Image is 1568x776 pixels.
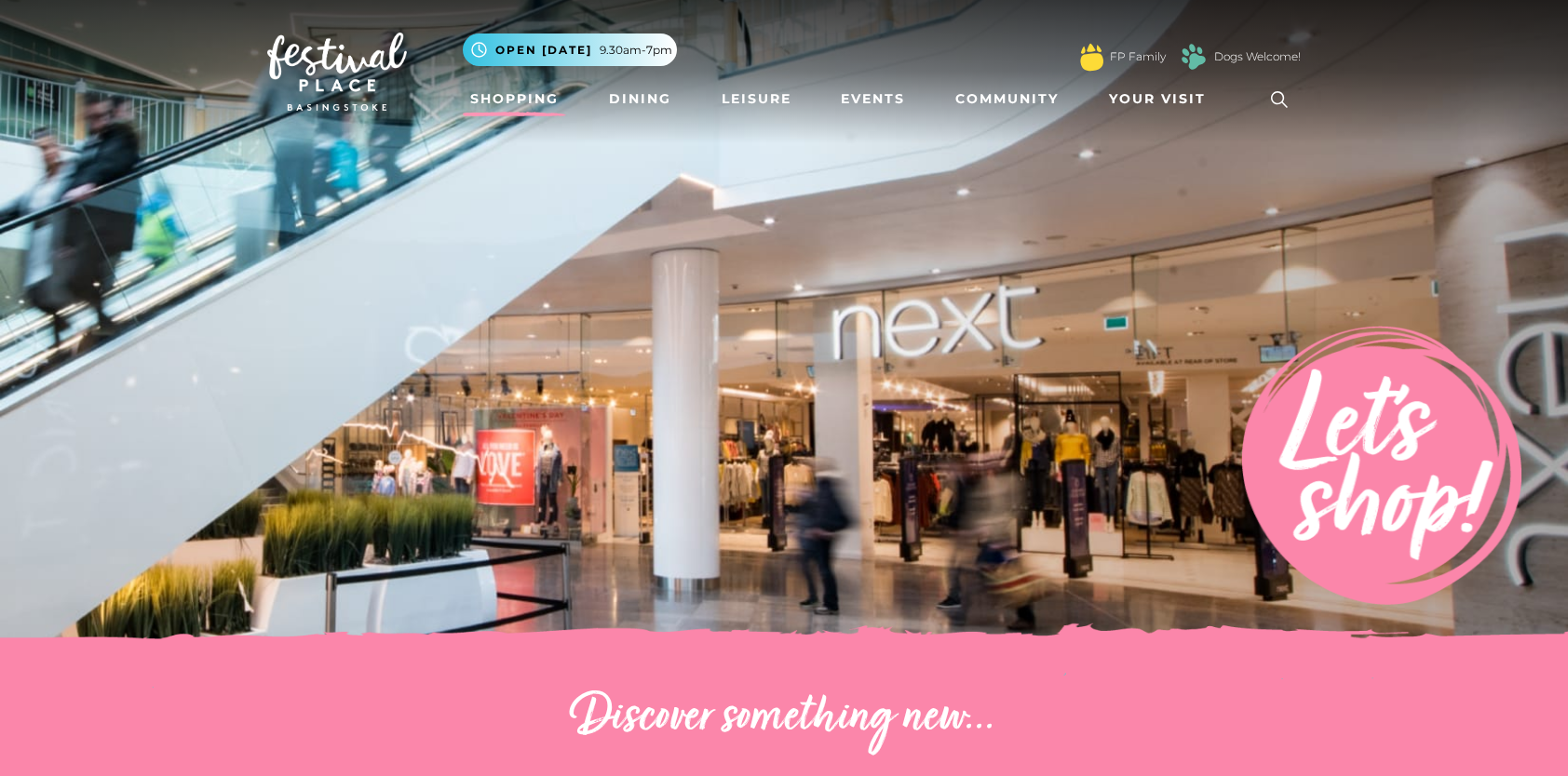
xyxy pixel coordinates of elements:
img: Festival Place Logo [267,33,407,111]
a: Events [833,82,912,116]
span: Your Visit [1109,89,1206,109]
span: 9.30am-7pm [600,42,672,59]
a: Leisure [714,82,799,116]
a: Your Visit [1102,82,1223,116]
h2: Discover something new... [267,689,1301,748]
a: FP Family [1110,48,1166,65]
span: Open [DATE] [495,42,592,59]
button: Open [DATE] 9.30am-7pm [463,33,677,66]
a: Shopping [463,82,566,116]
a: Dogs Welcome! [1214,48,1301,65]
a: Dining [602,82,679,116]
a: Community [948,82,1066,116]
